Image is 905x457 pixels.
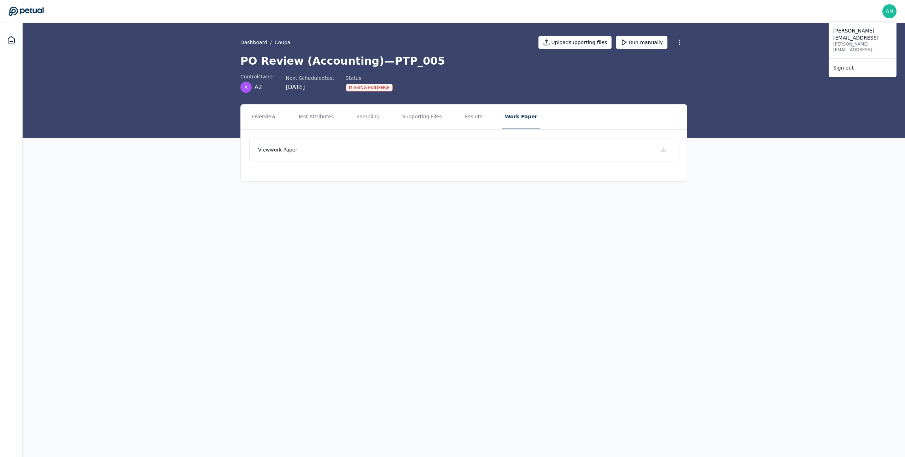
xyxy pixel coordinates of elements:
[833,27,892,41] p: [PERSON_NAME][EMAIL_ADDRESS]
[258,146,297,153] h4: View work paper
[346,84,393,91] div: Missing Evidence
[275,39,291,46] button: Coupa
[354,105,383,129] button: Sampling
[241,105,687,129] nav: Tabs
[240,73,274,80] div: control Owner
[882,4,897,18] img: andrew+doordash@petual.ai
[616,36,667,49] button: Run manually
[538,36,612,49] button: Uploadsupporting files
[249,105,278,129] button: Overview
[346,75,393,82] div: Status
[286,75,334,82] div: Next Scheduled test
[502,105,540,129] button: Work Paper
[462,105,485,129] button: Results
[295,105,337,129] button: Test Attributes
[658,144,670,155] div: Download work paper file
[255,83,262,91] span: A2
[8,6,44,16] a: Go to Dashboard
[244,84,248,91] span: A
[833,41,892,53] p: [PERSON_NAME][EMAIL_ADDRESS]
[240,39,267,46] a: Dashboard
[3,31,20,48] a: Dashboard
[286,83,334,91] div: [DATE]
[829,61,896,74] a: Sign out
[240,39,290,46] div: /
[399,105,445,129] button: Supporting Files
[240,55,687,67] h1: PO Review (Accounting) — PTP_005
